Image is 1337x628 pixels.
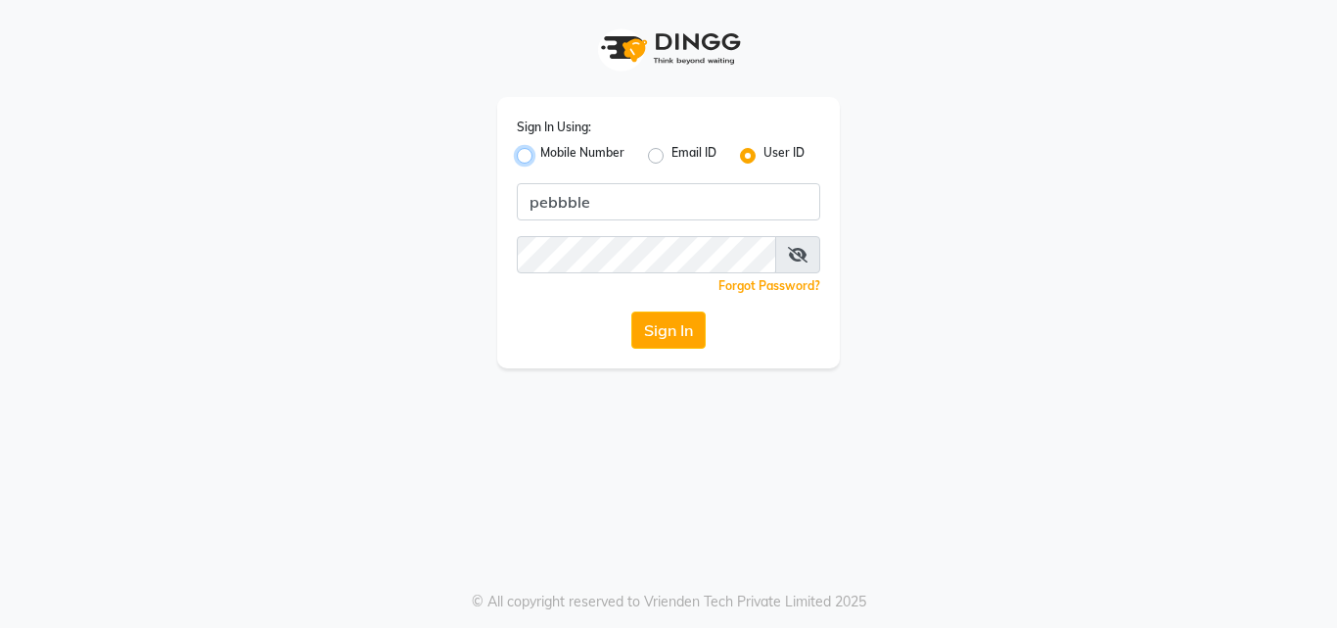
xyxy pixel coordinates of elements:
[671,144,716,168] label: Email ID
[517,183,820,220] input: Username
[540,144,624,168] label: Mobile Number
[590,20,747,77] img: logo1.svg
[763,144,805,168] label: User ID
[517,236,776,273] input: Username
[517,119,591,136] label: Sign In Using:
[718,278,820,293] a: Forgot Password?
[631,312,706,349] button: Sign In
